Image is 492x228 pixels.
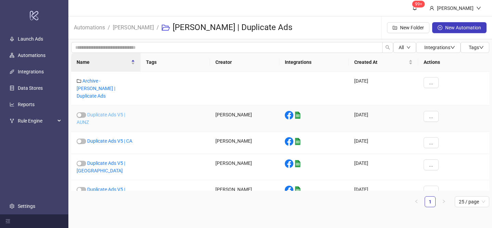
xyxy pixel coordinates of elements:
a: 1 [425,197,435,207]
span: right [442,199,446,203]
span: ... [429,140,433,145]
span: ... [429,114,433,119]
div: [PERSON_NAME] [434,4,476,12]
span: menu-fold [5,219,10,224]
button: ... [424,159,439,170]
span: down [450,45,455,50]
span: 25 / page [459,197,485,207]
th: Tags [141,53,210,72]
button: ... [424,77,439,88]
div: [DATE] [349,132,418,154]
span: down [479,45,484,50]
a: [PERSON_NAME] [111,23,155,31]
span: down [407,45,411,49]
span: user [429,6,434,11]
a: Archive - [PERSON_NAME] | Duplicate Ads [77,78,115,99]
button: Alldown [393,42,416,53]
a: Duplicate Ads V5 | AUNZ [77,112,125,125]
div: [DATE] [349,180,418,206]
div: [DATE] [349,72,418,105]
span: bell [412,5,417,10]
span: folder-add [393,25,397,30]
h3: [PERSON_NAME] | Duplicate Ads [173,22,292,33]
a: Reports [18,102,35,107]
span: New Folder [400,25,424,30]
span: fork [10,118,14,123]
span: All [399,45,404,50]
div: [PERSON_NAME] [210,132,279,154]
a: Duplicate Ads V5 | [GEOGRAPHIC_DATA]! [77,187,125,200]
span: ... [429,188,433,194]
span: left [414,199,418,203]
a: Automations [72,23,106,31]
div: [DATE] [349,105,418,132]
button: Tagsdown [461,42,489,53]
th: Actions [418,53,489,72]
a: Duplicate Ads V5 | [GEOGRAPHIC_DATA] [77,160,125,173]
button: ... [424,186,439,197]
span: Tags [469,45,484,50]
div: [PERSON_NAME] [210,105,279,132]
a: Integrations [18,69,44,74]
li: / [157,17,159,39]
button: left [411,196,422,207]
span: Integrations [424,45,455,50]
div: [PERSON_NAME] [210,154,279,180]
sup: 1438 [412,1,425,8]
div: [DATE] [349,154,418,180]
button: Integrationsdown [416,42,461,53]
th: Integrations [279,53,349,72]
span: ... [429,80,433,85]
span: down [476,6,481,11]
span: folder-open [162,24,170,32]
button: right [438,196,449,207]
li: / [108,17,110,39]
button: New Folder [387,22,429,33]
th: Name [71,53,141,72]
span: Name [77,58,130,66]
button: New Automation [432,22,487,33]
span: Rule Engine [18,114,55,128]
span: folder [77,79,81,83]
a: Data Stores [18,85,43,91]
a: Duplicate Ads V5 | CA [87,138,132,144]
div: [PERSON_NAME] [210,180,279,206]
a: Automations [18,53,45,58]
a: Launch Ads [18,36,43,42]
li: Previous Page [411,196,422,207]
button: ... [424,111,439,122]
th: Creator [210,53,279,72]
span: ... [429,162,433,168]
span: New Automation [445,25,481,30]
li: Next Page [438,196,449,207]
div: Page Size [455,196,489,207]
a: Settings [18,203,35,209]
button: ... [424,137,439,148]
th: Created At [349,53,418,72]
li: 1 [425,196,436,207]
span: Created At [354,58,407,66]
span: plus-circle [438,25,442,30]
span: search [385,45,390,50]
